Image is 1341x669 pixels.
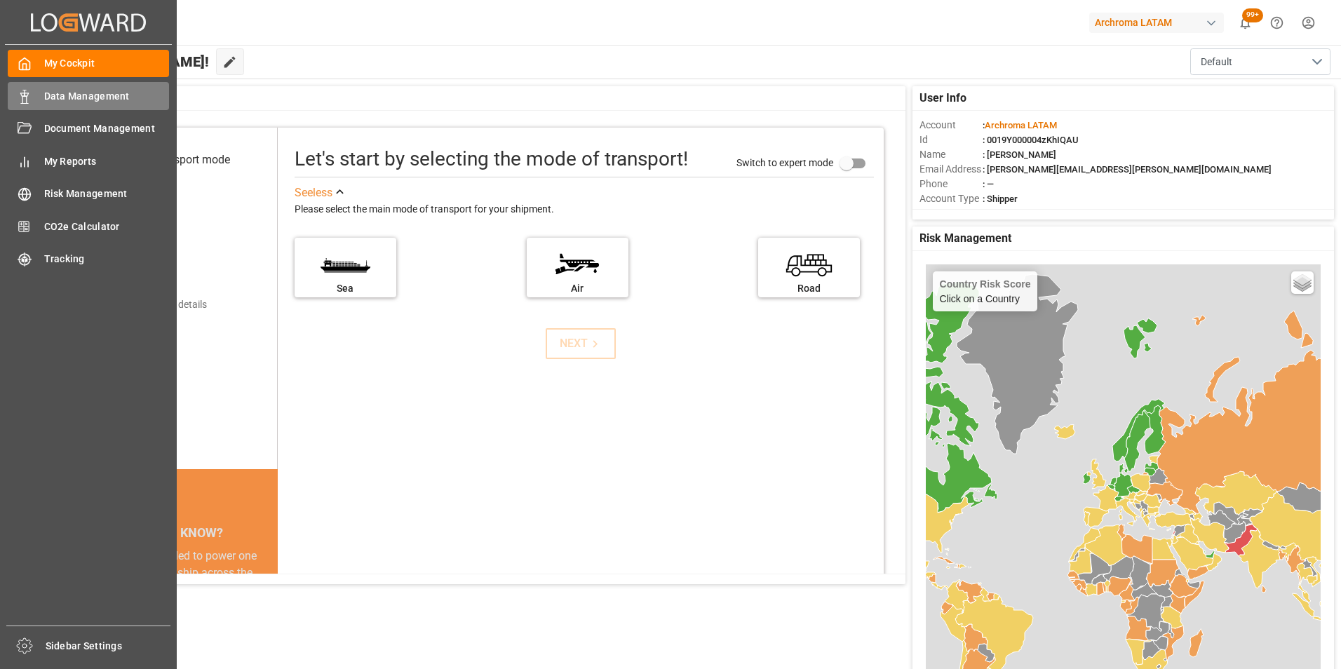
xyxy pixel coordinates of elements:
span: Tracking [44,252,170,266]
span: Risk Management [919,230,1011,247]
div: Please select the main mode of transport for your shipment. [295,201,874,218]
span: CO2e Calculator [44,219,170,234]
button: Help Center [1261,7,1293,39]
div: Let's start by selecting the mode of transport! [295,144,688,174]
div: Air [534,281,621,296]
span: Email Address [919,162,983,177]
span: User Info [919,90,966,107]
div: Add shipping details [119,297,207,312]
span: Document Management [44,121,170,136]
span: Archroma LATAM [985,120,1057,130]
a: Risk Management [8,180,169,208]
a: My Reports [8,147,169,175]
span: Account [919,118,983,133]
div: See less [295,184,332,201]
a: CO2e Calculator [8,212,169,240]
button: show 100 new notifications [1229,7,1261,39]
span: Name [919,147,983,162]
div: Click on a Country [940,278,1031,304]
span: : [PERSON_NAME] [983,149,1056,160]
span: Id [919,133,983,147]
span: : [983,120,1057,130]
button: next slide / item [258,548,278,665]
span: Phone [919,177,983,191]
div: Archroma LATAM [1089,13,1224,33]
span: : Shipper [983,194,1018,204]
span: Risk Management [44,187,170,201]
button: Archroma LATAM [1089,9,1229,36]
span: My Reports [44,154,170,169]
h4: Country Risk Score [940,278,1031,290]
span: Switch to expert mode [736,156,833,168]
span: : [PERSON_NAME][EMAIL_ADDRESS][PERSON_NAME][DOMAIN_NAME] [983,164,1272,175]
span: Data Management [44,89,170,104]
a: Data Management [8,82,169,109]
span: Sidebar Settings [46,639,171,654]
span: : — [983,179,994,189]
span: Hello [PERSON_NAME]! [58,48,209,75]
div: Road [765,281,853,296]
span: Account Type [919,191,983,206]
div: NEXT [560,335,602,352]
a: Layers [1291,271,1314,294]
span: Default [1201,55,1232,69]
button: open menu [1190,48,1330,75]
button: NEXT [546,328,616,359]
span: : 0019Y000004zKhIQAU [983,135,1079,145]
div: Sea [302,281,389,296]
span: My Cockpit [44,56,170,71]
a: My Cockpit [8,50,169,77]
a: Tracking [8,245,169,273]
span: 99+ [1242,8,1263,22]
a: Document Management [8,115,169,142]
